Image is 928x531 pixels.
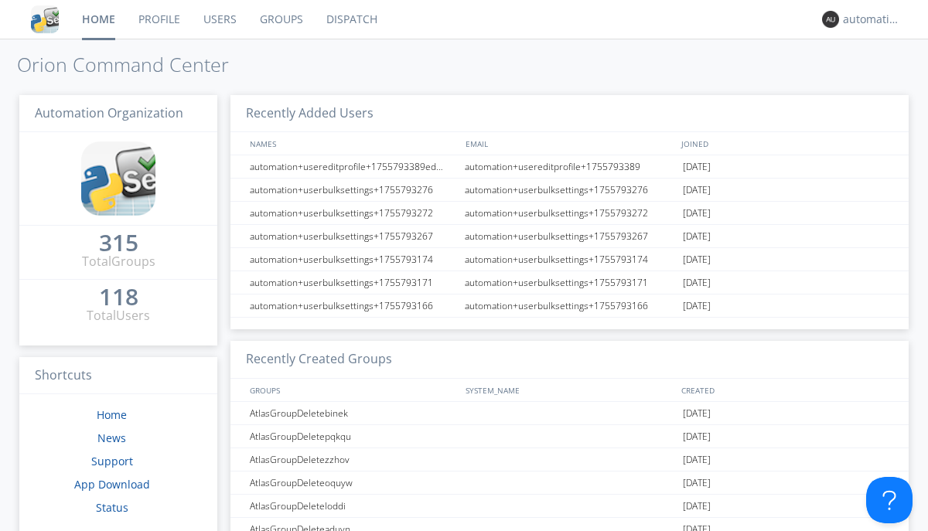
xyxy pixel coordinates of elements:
[683,202,711,225] span: [DATE]
[81,141,155,216] img: cddb5a64eb264b2086981ab96f4c1ba7
[97,431,126,445] a: News
[246,155,460,178] div: automation+usereditprofile+1755793389editedautomation+usereditprofile+1755793389
[87,307,150,325] div: Total Users
[461,248,679,271] div: automation+userbulksettings+1755793174
[97,407,127,422] a: Home
[82,253,155,271] div: Total Groups
[230,271,909,294] a: automation+userbulksettings+1755793171automation+userbulksettings+1755793171[DATE]
[462,379,677,401] div: SYSTEM_NAME
[822,11,839,28] img: 373638.png
[677,132,894,155] div: JOINED
[99,289,138,305] div: 118
[230,495,909,518] a: AtlasGroupDeleteloddi[DATE]
[99,289,138,307] a: 118
[230,294,909,318] a: automation+userbulksettings+1755793166automation+userbulksettings+1755793166[DATE]
[99,235,138,250] div: 315
[230,155,909,179] a: automation+usereditprofile+1755793389editedautomation+usereditprofile+1755793389automation+usered...
[461,179,679,201] div: automation+userbulksettings+1755793276
[246,248,460,271] div: automation+userbulksettings+1755793174
[246,202,460,224] div: automation+userbulksettings+1755793272
[843,12,901,27] div: automation+atlas0003
[683,294,711,318] span: [DATE]
[246,471,460,494] div: AtlasGroupDeleteoquyw
[683,402,711,425] span: [DATE]
[31,5,59,33] img: cddb5a64eb264b2086981ab96f4c1ba7
[96,500,128,515] a: Status
[91,454,133,468] a: Support
[683,448,711,471] span: [DATE]
[683,425,711,448] span: [DATE]
[74,477,150,492] a: App Download
[461,271,679,294] div: automation+userbulksettings+1755793171
[230,341,909,379] h3: Recently Created Groups
[461,155,679,178] div: automation+usereditprofile+1755793389
[246,179,460,201] div: automation+userbulksettings+1755793276
[461,294,679,317] div: automation+userbulksettings+1755793166
[246,294,460,317] div: automation+userbulksettings+1755793166
[230,471,909,495] a: AtlasGroupDeleteoquyw[DATE]
[246,271,460,294] div: automation+userbulksettings+1755793171
[683,225,711,248] span: [DATE]
[677,379,894,401] div: CREATED
[246,225,460,247] div: automation+userbulksettings+1755793267
[866,477,913,523] iframe: Toggle Customer Support
[19,357,217,395] h3: Shortcuts
[230,402,909,425] a: AtlasGroupDeletebinek[DATE]
[230,202,909,225] a: automation+userbulksettings+1755793272automation+userbulksettings+1755793272[DATE]
[683,271,711,294] span: [DATE]
[246,448,460,471] div: AtlasGroupDeletezzhov
[246,425,460,448] div: AtlasGroupDeletepqkqu
[683,155,711,179] span: [DATE]
[683,248,711,271] span: [DATE]
[230,448,909,471] a: AtlasGroupDeletezzhov[DATE]
[230,95,909,133] h3: Recently Added Users
[462,132,677,155] div: EMAIL
[230,179,909,202] a: automation+userbulksettings+1755793276automation+userbulksettings+1755793276[DATE]
[35,104,183,121] span: Automation Organization
[246,495,460,517] div: AtlasGroupDeleteloddi
[246,132,458,155] div: NAMES
[230,225,909,248] a: automation+userbulksettings+1755793267automation+userbulksettings+1755793267[DATE]
[99,235,138,253] a: 315
[683,471,711,495] span: [DATE]
[246,402,460,424] div: AtlasGroupDeletebinek
[461,202,679,224] div: automation+userbulksettings+1755793272
[230,425,909,448] a: AtlasGroupDeletepqkqu[DATE]
[461,225,679,247] div: automation+userbulksettings+1755793267
[230,248,909,271] a: automation+userbulksettings+1755793174automation+userbulksettings+1755793174[DATE]
[683,495,711,518] span: [DATE]
[246,379,458,401] div: GROUPS
[683,179,711,202] span: [DATE]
